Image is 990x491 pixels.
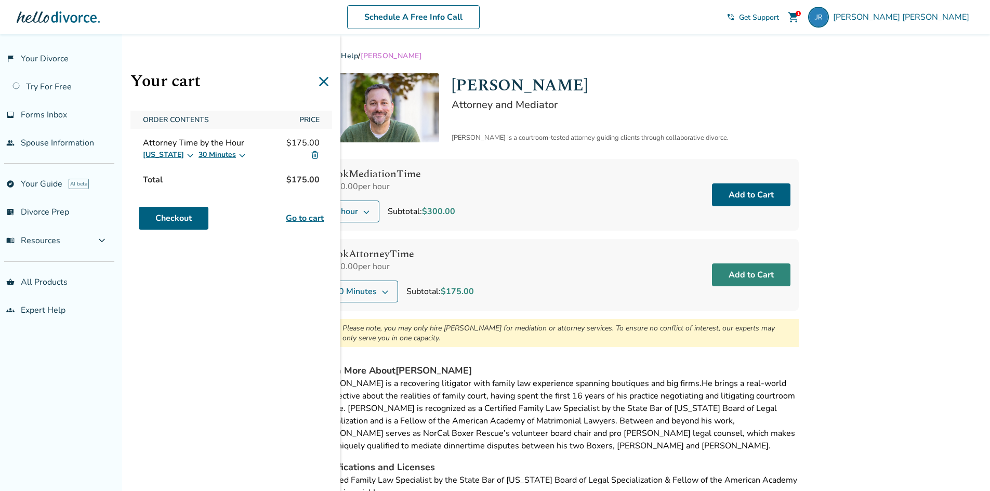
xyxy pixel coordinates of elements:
span: Get Support [739,12,779,22]
div: Subtotal: [388,205,455,218]
a: Checkout [139,207,208,230]
span: Attorney Time by the Hour [143,137,244,149]
span: flag_2 [6,55,15,63]
span: Resources [6,235,60,246]
div: $300.00 per hour [325,181,455,192]
a: Schedule A Free Info Call [347,5,480,29]
span: [PERSON_NAME] [PERSON_NAME] [833,11,973,23]
div: $350.00 per hour [325,261,474,272]
span: phone_in_talk [727,13,735,21]
button: 1 hour [325,201,379,222]
span: Forms Inbox [21,109,67,121]
div: Please note, you may only hire [PERSON_NAME] for mediation or attorney services. To ensure no con... [342,323,790,343]
span: [PERSON_NAME] [361,51,422,61]
span: shopping_cart [787,11,800,23]
div: He brings a real-world perspective about the realities of family court, having spent the first 16... [316,377,799,452]
button: 30 Minutes [199,149,246,161]
span: expand_more [96,234,108,247]
img: Delete [310,150,320,160]
a: phone_in_talkGet Support [727,12,779,22]
span: Price [295,111,324,129]
h4: Book Mediation Time [325,167,455,181]
button: [US_STATE] [143,149,194,161]
h1: [PERSON_NAME] [452,73,799,98]
a: Go to cart [286,212,324,224]
span: explore [6,180,15,188]
div: [PERSON_NAME] is a courtroom-tested attorney guiding clients through collaborative divorce. [452,133,799,142]
h4: Certifications and Licenses [316,460,799,474]
span: $175.00 [441,286,474,297]
h4: Book Attorney Time [325,247,474,261]
img: Neil Forester [316,73,439,142]
span: 30 Minutes [334,285,377,298]
button: Add to Cart [712,263,790,286]
h1: Your cart [130,69,332,94]
span: $300.00 [422,206,455,217]
span: shopping_basket [6,278,15,286]
span: $175.00 [282,169,324,190]
span: Order Contents [139,111,291,129]
span: $175.00 [286,137,320,149]
span: Total [139,169,167,190]
iframe: Chat Widget [938,441,990,491]
div: / [316,51,799,61]
h2: Attorney and Mediator [452,98,799,112]
h4: Learn More About [PERSON_NAME] [316,364,799,377]
img: johnt.ramirez.o@gmail.com [808,7,829,28]
button: Add to Cart [712,183,790,206]
div: Subtotal: [406,285,474,298]
span: AI beta [69,179,89,189]
span: [PERSON_NAME] is a recovering litigator with family law experience spanning boutiques and big firms. [316,378,702,389]
div: 1 [796,11,801,16]
span: groups [6,306,15,314]
span: 1 hour [334,205,358,218]
span: list_alt_check [6,208,15,216]
span: people [6,139,15,147]
button: 30 Minutes [325,281,398,302]
span: inbox [6,111,15,119]
span: menu_book [6,236,15,245]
